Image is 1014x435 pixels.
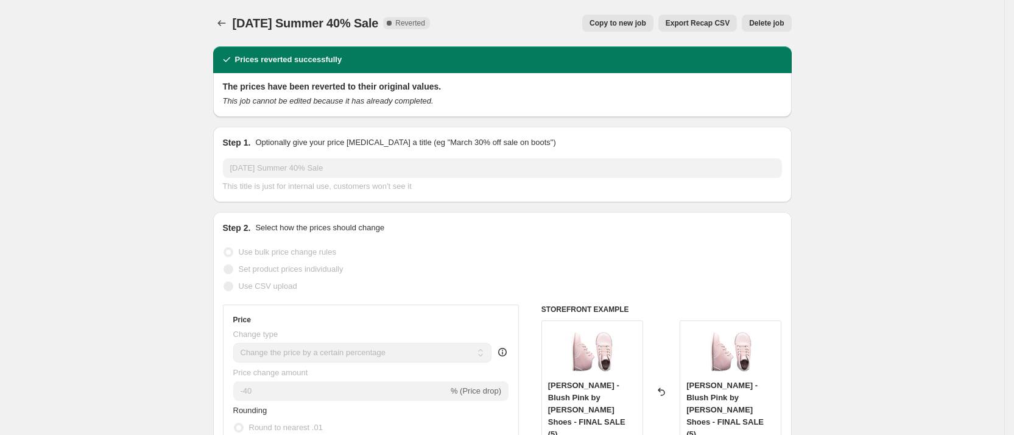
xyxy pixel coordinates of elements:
[582,15,653,32] button: Copy to new job
[223,182,412,191] span: This title is just for internal use, customers won't see it
[235,54,342,66] h2: Prices reverted successfully
[249,423,323,432] span: Round to nearest .01
[239,264,343,274] span: Set product prices individually
[223,222,251,234] h2: Step 2.
[255,136,555,149] p: Optionally give your price [MEDICAL_DATA] a title (eg "March 30% off sale on boots")
[233,406,267,415] span: Rounding
[233,16,379,30] span: [DATE] Summer 40% Sale
[590,18,646,28] span: Copy to new job
[223,158,782,178] input: 30% off holiday sale
[749,18,784,28] span: Delete job
[223,80,782,93] h2: The prices have been reverted to their original values.
[233,330,278,339] span: Change type
[568,327,616,376] img: Zimmerman-Shoes-Baby-And-Child-Milo-Boots-Blush-Pink-20211029051707_4452c0f7-5572-4391-9af0-3fb92...
[223,136,251,149] h2: Step 1.
[233,315,251,325] h3: Price
[541,305,782,314] h6: STOREFRONT EXAMPLE
[496,346,509,358] div: help
[239,247,336,256] span: Use bulk price change rules
[451,386,501,395] span: % (Price drop)
[706,327,755,376] img: Zimmerman-Shoes-Baby-And-Child-Milo-Boots-Blush-Pink-20211029051707_4452c0f7-5572-4391-9af0-3fb92...
[233,381,448,401] input: -15
[395,18,425,28] span: Reverted
[666,18,730,28] span: Export Recap CSV
[658,15,737,32] button: Export Recap CSV
[213,15,230,32] button: Price change jobs
[223,96,434,105] i: This job cannot be edited because it has already completed.
[742,15,791,32] button: Delete job
[255,222,384,234] p: Select how the prices should change
[233,368,308,377] span: Price change amount
[239,281,297,291] span: Use CSV upload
